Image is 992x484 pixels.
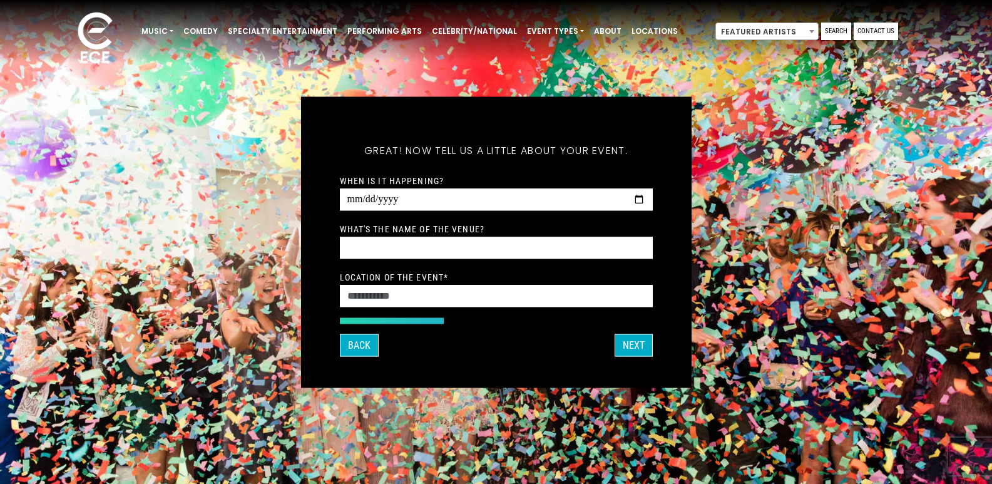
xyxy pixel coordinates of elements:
button: Back [340,334,379,356]
label: Location of the event [340,271,449,282]
button: Next [615,334,653,356]
a: Performing Arts [342,21,427,42]
a: Comedy [178,21,223,42]
span: Featured Artists [716,23,818,41]
a: Event Types [522,21,589,42]
a: Celebrity/National [427,21,522,42]
label: What's the name of the venue? [340,223,484,234]
a: Locations [626,21,683,42]
label: When is it happening? [340,175,444,186]
a: Music [136,21,178,42]
a: Specialty Entertainment [223,21,342,42]
h5: Great! Now tell us a little about your event. [340,128,653,173]
span: Featured Artists [715,23,819,40]
a: Search [821,23,851,40]
a: About [589,21,626,42]
a: Contact Us [854,23,898,40]
img: ece_new_logo_whitev2-1.png [64,9,126,70]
